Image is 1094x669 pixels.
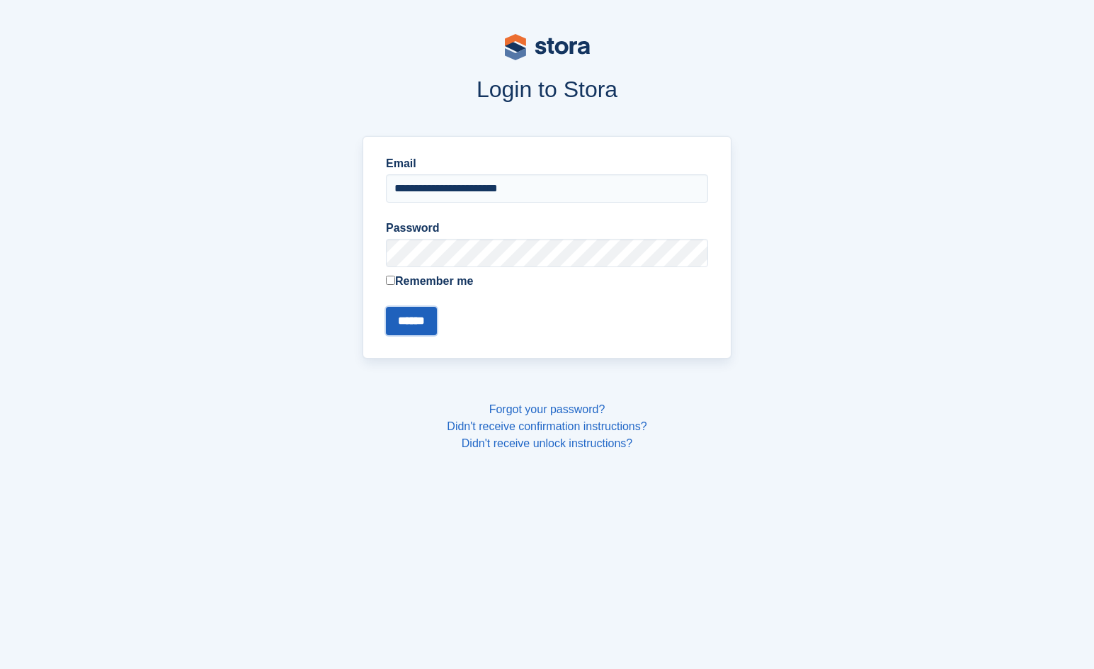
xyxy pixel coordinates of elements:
a: Forgot your password? [489,403,605,415]
a: Didn't receive unlock instructions? [462,437,632,449]
img: stora-logo-53a41332b3708ae10de48c4981b4e9114cc0af31d8433b30ea865607fb682f29.svg [505,34,590,60]
h1: Login to Stora [93,77,1002,102]
label: Password [386,220,708,237]
input: Remember me [386,276,395,285]
label: Remember me [386,273,708,290]
a: Didn't receive confirmation instructions? [447,420,646,432]
label: Email [386,155,708,172]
